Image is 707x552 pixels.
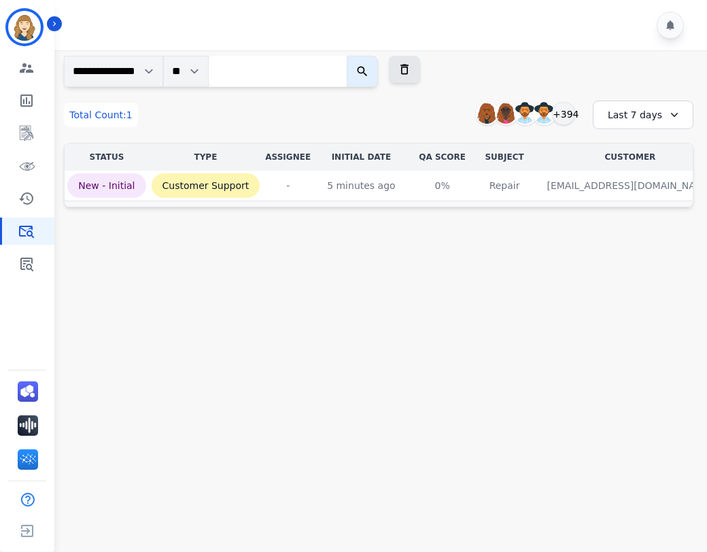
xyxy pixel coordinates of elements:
[67,173,145,198] p: New - Initial
[412,152,473,162] div: QA Score
[479,173,531,198] p: Repair
[316,173,407,198] p: 5 minutes ago
[67,152,145,162] div: Status
[152,173,260,198] p: Customer Support
[412,179,473,192] div: 0%
[593,101,693,129] div: Last 7 days
[126,109,133,120] span: 1
[479,152,531,162] div: Subject
[8,11,41,44] img: Bordered avatar
[152,152,260,162] div: Type
[316,152,407,162] div: Initial Date
[64,103,137,127] div: Total Count:
[265,152,311,162] div: Assignee
[286,179,290,192] div: -
[552,102,575,125] div: +394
